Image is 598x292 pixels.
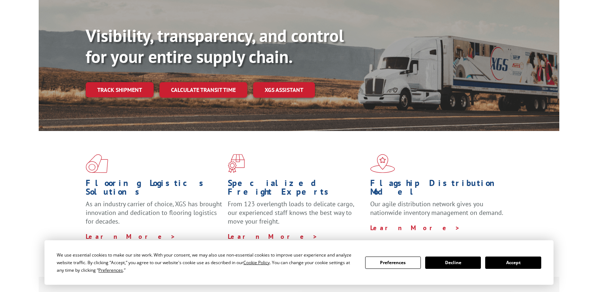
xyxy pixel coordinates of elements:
img: xgs-icon-flagship-distribution-model-red [370,154,395,173]
span: Cookie Policy [243,259,270,266]
div: Cookie Consent Prompt [44,240,554,285]
span: Preferences [98,267,123,273]
button: Accept [485,257,541,269]
a: Learn More > [370,224,460,232]
p: From 123 overlength loads to delicate cargo, our experienced staff knows the best way to move you... [228,200,364,232]
img: xgs-icon-total-supply-chain-intelligence-red [86,154,108,173]
img: xgs-icon-focused-on-flooring-red [228,154,245,173]
div: We use essential cookies to make our site work. With your consent, we may also use non-essential ... [57,251,356,274]
button: Decline [425,257,481,269]
span: As an industry carrier of choice, XGS has brought innovation and dedication to flooring logistics... [86,200,222,225]
h1: Flooring Logistics Solutions [86,179,222,200]
b: Visibility, transparency, and control for your entire supply chain. [86,24,344,68]
a: Learn More > [228,232,318,241]
button: Preferences [365,257,421,269]
a: Calculate transit time [159,82,247,98]
a: Track shipment [86,82,154,97]
a: Learn More > [86,232,176,241]
a: XGS ASSISTANT [253,82,315,98]
h1: Specialized Freight Experts [228,179,364,200]
span: Our agile distribution network gives you nationwide inventory management on demand. [370,200,503,217]
h1: Flagship Distribution Model [370,179,507,200]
